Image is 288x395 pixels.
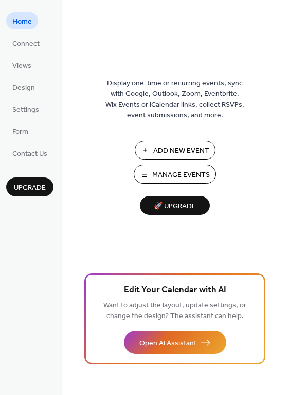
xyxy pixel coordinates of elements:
[105,78,244,121] span: Display one-time or recurring events, sync with Google, Outlook, Zoom, Eventbrite, Wix Events or ...
[12,61,31,71] span: Views
[146,200,204,213] span: 🚀 Upgrade
[103,299,246,323] span: Want to adjust the layout, update settings, or change the design? The assistant can help.
[12,16,32,27] span: Home
[12,127,28,137] span: Form
[6,78,41,95] a: Design
[6,123,34,140] a: Form
[6,145,53,162] a: Contact Us
[6,177,53,196] button: Upgrade
[12,83,35,93] span: Design
[124,331,226,354] button: Open AI Assistant
[124,283,226,298] span: Edit Your Calendar with AI
[6,34,46,51] a: Connect
[6,56,38,73] a: Views
[6,12,38,29] a: Home
[14,183,46,193] span: Upgrade
[12,38,40,49] span: Connect
[134,165,216,184] button: Manage Events
[153,146,209,156] span: Add New Event
[139,338,196,349] span: Open AI Assistant
[135,141,215,160] button: Add New Event
[12,149,47,160] span: Contact Us
[6,101,45,117] a: Settings
[12,105,39,115] span: Settings
[140,196,210,215] button: 🚀 Upgrade
[152,170,210,181] span: Manage Events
